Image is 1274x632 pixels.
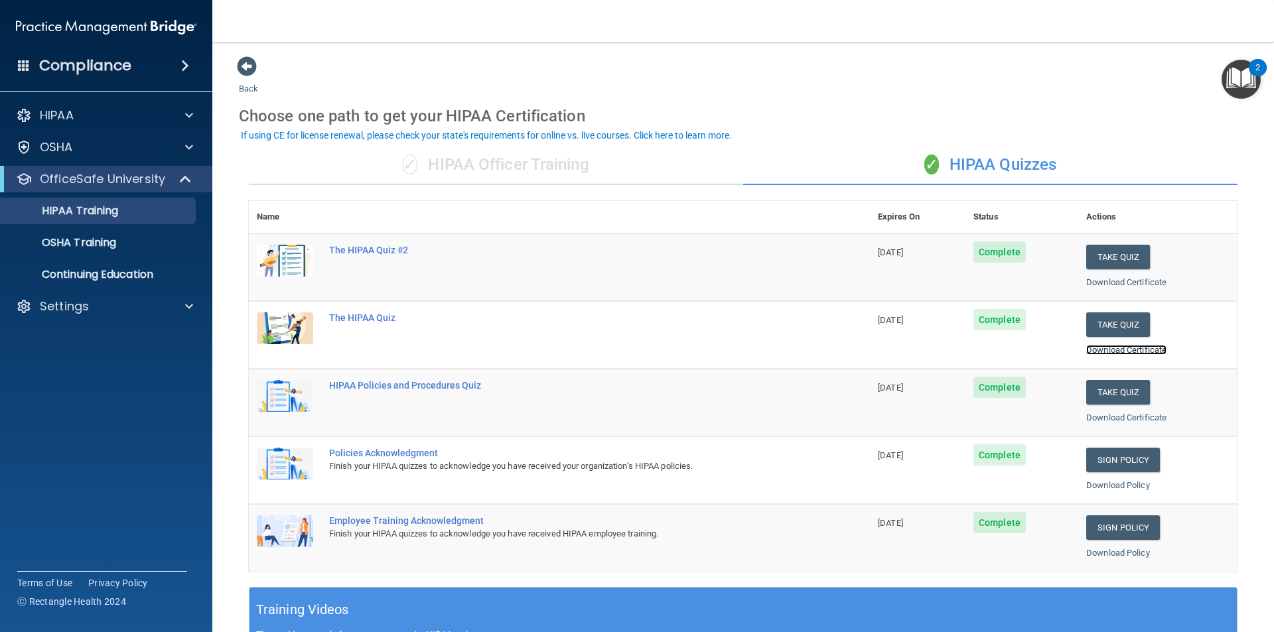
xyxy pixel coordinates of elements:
span: [DATE] [878,315,903,325]
a: Download Policy [1086,480,1150,490]
div: Finish your HIPAA quizzes to acknowledge you have received HIPAA employee training. [329,526,804,542]
button: Open Resource Center, 2 new notifications [1222,60,1261,99]
th: Actions [1078,201,1238,233]
div: HIPAA Officer Training [249,145,743,185]
span: [DATE] [878,518,903,528]
a: Download Certificate [1086,277,1167,287]
a: Download Policy [1086,548,1150,558]
button: If using CE for license renewal, please check your state's requirements for online vs. live cours... [239,129,734,142]
p: OSHA [40,139,73,155]
a: OfficeSafe University [16,171,192,187]
button: Take Quiz [1086,380,1150,405]
a: Download Certificate [1086,412,1167,422]
p: OfficeSafe University [40,171,165,187]
img: PMB logo [16,14,196,40]
div: HIPAA Quizzes [743,145,1238,185]
span: Complete [973,241,1026,263]
div: 2 [1255,68,1260,85]
span: [DATE] [878,383,903,393]
a: Sign Policy [1086,448,1160,472]
span: Ⓒ Rectangle Health 2024 [17,595,126,608]
div: The HIPAA Quiz [329,312,804,323]
p: Continuing Education [9,268,190,281]
p: Settings [40,298,89,314]
div: If using CE for license renewal, please check your state's requirements for online vs. live cours... [241,131,732,140]
span: Complete [973,512,1026,533]
p: HIPAA [40,107,74,123]
div: Employee Training Acknowledgment [329,515,804,526]
p: HIPAA Training [9,204,118,218]
div: Finish your HIPAA quizzes to acknowledge you have received your organization’s HIPAA policies. [329,458,804,474]
span: Complete [973,377,1026,398]
div: Policies Acknowledgment [329,448,804,458]
th: Name [249,201,321,233]
div: The HIPAA Quiz #2 [329,245,804,255]
span: ✓ [403,155,417,174]
a: Terms of Use [17,576,72,590]
a: Back [239,68,258,94]
span: ✓ [924,155,939,174]
span: [DATE] [878,450,903,460]
button: Take Quiz [1086,312,1150,337]
th: Expires On [870,201,965,233]
a: HIPAA [16,107,193,123]
h5: Training Videos [256,598,349,621]
a: Sign Policy [1086,515,1160,540]
span: Complete [973,444,1026,466]
div: HIPAA Policies and Procedures Quiz [329,380,804,391]
div: Choose one path to get your HIPAA Certification [239,97,1247,135]
a: Settings [16,298,193,314]
a: OSHA [16,139,193,155]
span: [DATE] [878,247,903,257]
a: Privacy Policy [88,576,148,590]
a: Download Certificate [1086,345,1167,355]
p: OSHA Training [9,236,116,249]
button: Take Quiz [1086,245,1150,269]
span: Complete [973,309,1026,330]
th: Status [965,201,1078,233]
h4: Compliance [39,56,131,75]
